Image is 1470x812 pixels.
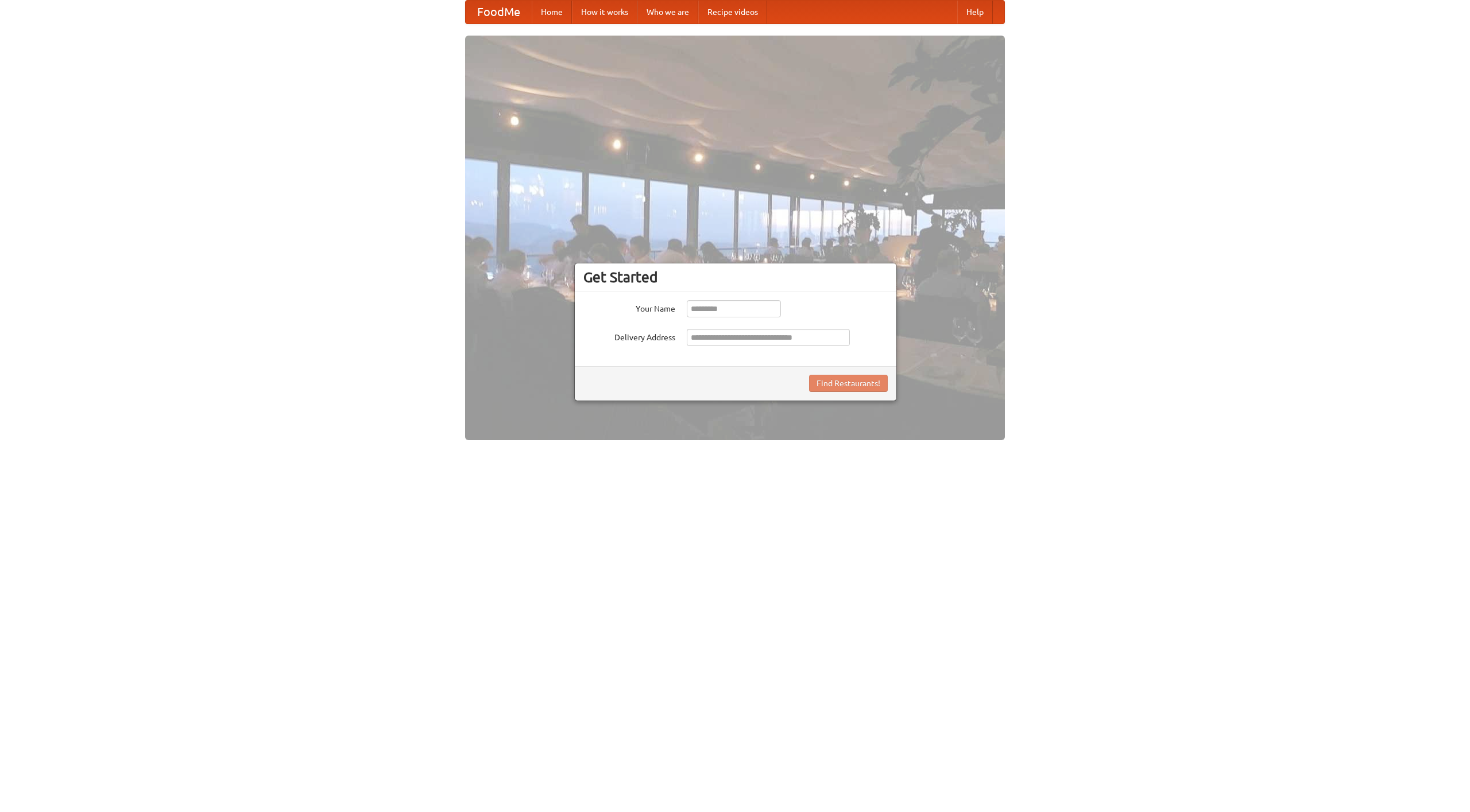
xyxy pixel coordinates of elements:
a: Help [957,1,993,24]
label: Your Name [583,300,675,314]
h3: Get Started [583,269,888,286]
label: Delivery Address [583,329,675,343]
a: Who we are [637,1,698,24]
a: FoodMe [466,1,532,24]
a: Recipe videos [698,1,767,24]
button: Find Restaurants! [809,375,888,392]
a: How it works [572,1,637,24]
a: Home [532,1,572,24]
